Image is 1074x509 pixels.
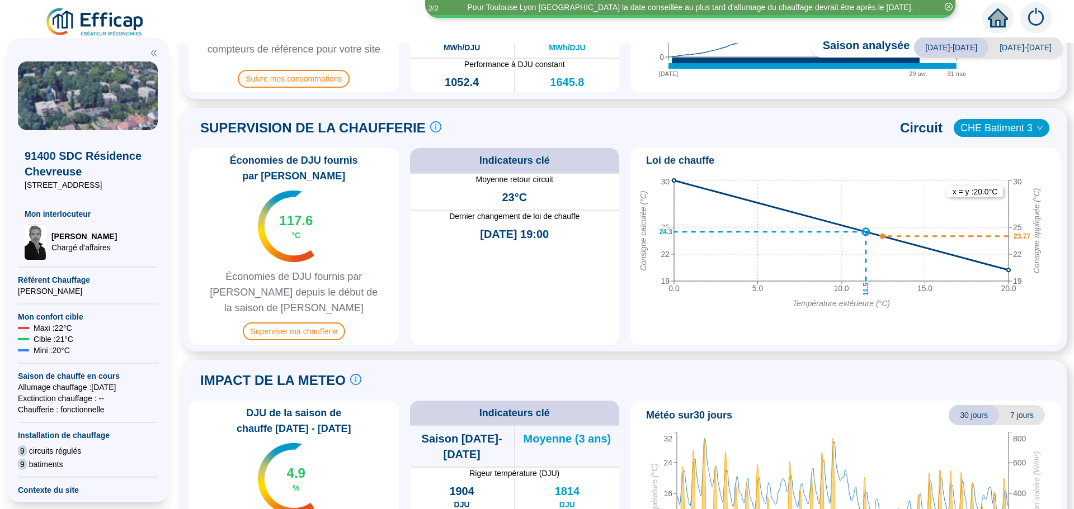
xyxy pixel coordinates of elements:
span: home [988,8,1008,28]
span: Mon interlocuteur [25,208,151,220]
tspan: 10.0 [833,284,849,293]
span: Saison analysée [812,37,910,58]
span: 23°C [502,189,527,205]
span: Chaufferie : fonctionnelle [18,404,158,415]
tspan: 32 [663,434,672,443]
tspan: 25 [1013,223,1022,232]
span: 1052.4 [445,74,479,90]
span: Cible : 21 °C [34,334,73,345]
span: Installation de chauffage [18,430,158,441]
span: batiments [29,459,63,470]
span: 4.9 [287,464,305,482]
span: Allumage chauffage : [DATE] [18,382,158,393]
span: info-circle [350,374,361,385]
img: efficap energie logo [45,7,146,38]
tspan: [DATE] [659,70,679,77]
span: circuits régulés [29,445,81,456]
tspan: 600 [1013,458,1026,467]
span: SUPERVISION DE LA CHAUFFERIE [200,119,426,137]
tspan: 19 [661,277,670,286]
span: Rigeur température (DJU) [410,468,620,479]
span: MWh/DJU [549,42,585,53]
text: 11.5 [862,283,870,296]
span: Météo sur 30 jours [646,407,732,423]
span: Maxi : 22 °C [34,322,72,334]
span: Circuit [900,119,943,137]
span: 117.6 [279,212,313,230]
text: 24.3 [660,228,673,236]
tspan: 15.0 [917,284,932,293]
span: 7 jours [999,405,1045,425]
span: Saison [DATE]-[DATE] [410,431,514,462]
span: Mon confort cible [18,311,158,322]
tspan: 29 avr. [909,70,927,77]
tspan: 0 [660,53,664,61]
i: 3 / 3 [428,4,438,12]
span: Chargé d'affaires [51,242,117,253]
tspan: Consigne calculée (°C) [639,191,648,270]
tspan: 24 [663,458,672,467]
span: [DATE]-[DATE] [914,37,988,58]
span: Mini : 20 °C [34,345,70,356]
tspan: 30 [1013,177,1022,186]
tspan: 31 mai [947,70,965,77]
tspan: Température extérieure (°C) [793,299,890,308]
span: MWh [453,90,471,101]
tspan: 22 [1013,250,1022,259]
span: 91400 SDC Résidence Chevreuse [25,148,151,179]
span: Exctinction chauffage : -- [18,393,158,404]
span: 1904 [449,483,474,499]
span: double-left [150,49,158,57]
span: 9 [18,459,27,470]
span: 9 [18,445,27,456]
img: alerts [1020,2,1052,34]
span: Économies de DJU fournis par [PERSON_NAME] depuis le début de la saison de [PERSON_NAME] [194,269,394,316]
span: Superviser ma chaufferie [243,322,345,340]
tspan: Consigne appliquée (°C) [1032,188,1041,274]
tspan: 25 [661,223,670,232]
img: Chargé d'affaires [25,224,47,260]
span: [PERSON_NAME] [51,231,117,242]
span: [PERSON_NAME] [18,286,158,297]
tspan: 800 [1013,434,1026,443]
text: x = y : 20.0 °C [953,187,998,196]
span: MWh/DJU [444,42,480,53]
span: Suivre mes consommations [238,70,350,88]
img: indicateur températures [258,191,314,262]
span: MWh [558,90,576,101]
tspan: 16 [663,489,672,498]
tspan: 0.0 [668,284,680,293]
tspan: 19 [1013,277,1022,286]
span: info-circle [430,121,441,132]
span: down [1037,125,1043,131]
span: Performance à DJU constant [410,59,620,70]
span: Dernier changement de loi de chauffe [410,211,620,222]
tspan: 5.0 [752,284,764,293]
span: CHE Batiment 3 [960,120,1043,136]
span: Moyenne retour circuit [410,174,620,185]
span: DJU de la saison de chauffe [DATE] - [DATE] [194,405,394,436]
span: 30 jours [949,405,999,425]
span: °C [291,230,300,241]
span: 1645.8 [550,74,584,90]
text: 23.77 [1014,232,1030,240]
div: Pour Toulouse Lyon [GEOGRAPHIC_DATA] la date conseillée au plus tard d'allumage du chauffage devr... [468,2,913,13]
span: Indicateurs clé [479,405,550,421]
span: Moyenne (3 ans) [524,431,611,446]
span: 1814 [555,483,580,499]
span: Saison de chauffe en cours [18,370,158,382]
span: [DATE]-[DATE] [988,37,1063,58]
tspan: 20.0 [1001,284,1016,293]
span: Économies de DJU fournis par [PERSON_NAME] [194,153,394,184]
span: close-circle [945,3,953,11]
span: Référent Chauffage [18,274,158,286]
span: Contexte du site [18,484,158,496]
tspan: 400 [1013,489,1026,498]
span: Loi de chauffe [646,153,714,168]
span: [STREET_ADDRESS] [25,179,151,191]
span: [DATE] 19:00 [480,226,549,242]
span: Indicateurs clé [479,153,550,168]
tspan: 22 [661,250,670,259]
span: IMPACT DE LA METEO [200,372,346,389]
span: % [293,482,299,493]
